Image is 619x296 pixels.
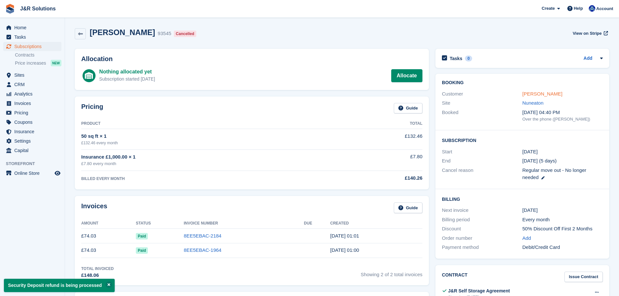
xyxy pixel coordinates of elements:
[339,119,422,129] th: Total
[522,167,587,180] span: Regular move out - No longer needed
[522,148,538,156] time: 2025-07-02 00:00:00 UTC
[442,225,522,233] div: Discount
[81,272,114,279] div: £148.06
[522,207,603,214] div: [DATE]
[339,174,422,182] div: £140.26
[442,90,522,98] div: Customer
[15,52,61,58] a: Contracts
[442,272,468,282] h2: Contract
[442,137,603,143] h2: Subscription
[3,136,61,146] a: menu
[99,68,155,76] div: Nothing allocated yet
[442,80,603,85] h2: Booking
[522,235,531,242] a: Add
[448,288,510,294] div: J&R Self Storage Agreement
[391,69,422,82] a: Allocate
[394,103,422,114] a: Guide
[14,32,53,42] span: Tasks
[573,30,601,37] span: View on Stripe
[136,247,148,254] span: Paid
[570,28,609,39] a: View on Stripe
[522,216,603,224] div: Every month
[3,80,61,89] a: menu
[81,161,339,167] div: £7.80 every month
[522,91,562,97] a: [PERSON_NAME]
[442,196,603,202] h2: Billing
[51,60,61,66] div: NEW
[330,247,359,253] time: 2025-07-02 00:00:58 UTC
[14,169,53,178] span: Online Store
[3,42,61,51] a: menu
[442,207,522,214] div: Next invoice
[81,229,136,243] td: £74.03
[81,103,103,114] h2: Pricing
[542,5,555,12] span: Create
[15,59,61,67] a: Price increases NEW
[3,108,61,117] a: menu
[589,5,595,12] img: Macie Adcock
[90,28,155,37] h2: [PERSON_NAME]
[330,233,359,238] time: 2025-08-02 00:01:11 UTC
[18,3,58,14] a: J&R Solutions
[3,169,61,178] a: menu
[522,100,544,106] a: Nuneaton
[3,99,61,108] a: menu
[3,23,61,32] a: menu
[3,71,61,80] a: menu
[3,118,61,127] a: menu
[3,146,61,155] a: menu
[81,119,339,129] th: Product
[522,244,603,251] div: Debit/Credit Card
[81,266,114,272] div: Total Invoiced
[14,108,53,117] span: Pricing
[442,167,522,181] div: Cancel reason
[184,233,222,238] a: 8EE5EBAC-2184
[304,218,330,229] th: Due
[522,116,603,122] div: Over the phone ([PERSON_NAME])
[174,31,196,37] div: Cancelled
[14,146,53,155] span: Capital
[450,56,462,61] h2: Tasks
[54,169,61,177] a: Preview store
[184,247,222,253] a: 8EE5EBAC-1964
[136,233,148,239] span: Paid
[81,218,136,229] th: Amount
[81,243,136,258] td: £74.03
[14,42,53,51] span: Subscriptions
[136,218,184,229] th: Status
[442,157,522,165] div: End
[394,202,422,213] a: Guide
[3,127,61,136] a: menu
[5,4,15,14] img: stora-icon-8386f47178a22dfd0bd8f6a31ec36ba5ce8667c1dd55bd0f319d3a0aa187defe.svg
[6,161,65,167] span: Storefront
[14,80,53,89] span: CRM
[339,149,422,171] td: £7.80
[81,153,339,161] div: Insurance £1,000.00 × 1
[14,136,53,146] span: Settings
[4,279,115,292] p: Security Deposit refund is being processed
[81,140,339,146] div: £132.46 every month
[442,99,522,107] div: Site
[14,99,53,108] span: Invoices
[15,60,46,66] span: Price increases
[442,148,522,156] div: Start
[81,202,107,213] h2: Invoices
[564,272,603,282] a: Issue Contract
[81,55,422,63] h2: Allocation
[81,176,339,182] div: BILLED EVERY MONTH
[522,158,557,163] span: [DATE] (5 days)
[3,32,61,42] a: menu
[14,89,53,98] span: Analytics
[14,71,53,80] span: Sites
[99,76,155,83] div: Subscription started [DATE]
[158,30,171,37] div: 93545
[339,129,422,149] td: £132.46
[522,109,603,116] div: [DATE] 04:40 PM
[330,218,422,229] th: Created
[442,235,522,242] div: Order number
[465,56,472,61] div: 0
[14,127,53,136] span: Insurance
[3,89,61,98] a: menu
[14,23,53,32] span: Home
[596,6,613,12] span: Account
